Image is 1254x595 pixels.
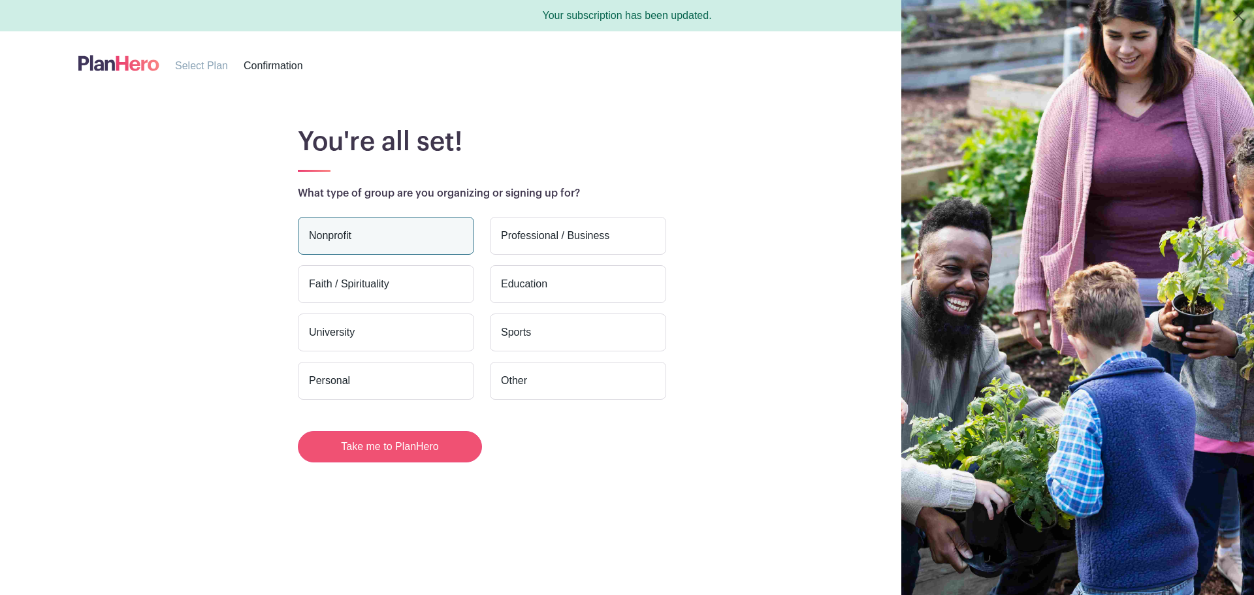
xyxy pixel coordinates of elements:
[298,431,482,462] button: Take me to PlanHero
[298,265,474,303] label: Faith / Spirituality
[244,60,303,71] span: Confirmation
[490,314,666,351] label: Sports
[78,52,159,74] img: logo-507f7623f17ff9eddc593b1ce0a138ce2505c220e1c5a4e2b4648c50719b7d32.svg
[298,126,1035,157] h1: You're all set!
[175,60,228,71] span: Select Plan
[298,314,474,351] label: University
[490,265,666,303] label: Education
[298,362,474,400] label: Personal
[490,362,666,400] label: Other
[298,185,1035,201] p: What type of group are you organizing or signing up for?
[298,217,474,255] label: Nonprofit
[490,217,666,255] label: Professional / Business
